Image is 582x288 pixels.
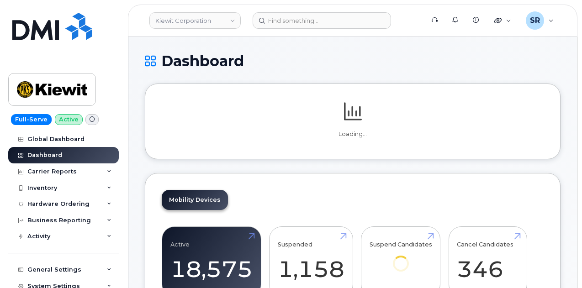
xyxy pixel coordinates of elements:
h1: Dashboard [145,53,561,69]
p: Loading... [162,130,544,138]
a: Mobility Devices [162,190,228,210]
a: Suspend Candidates [370,232,432,284]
